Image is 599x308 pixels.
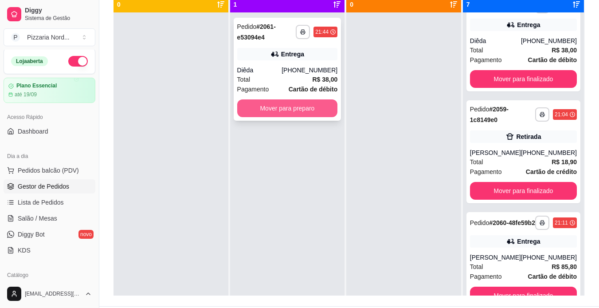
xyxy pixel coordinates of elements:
div: Diêda [470,36,521,45]
a: KDS [4,243,95,257]
div: Pizzaria Nord ... [27,33,70,42]
span: Diggy [25,7,92,15]
span: Pagamento [237,84,269,94]
span: Pagamento [470,167,502,177]
button: Pedidos balcão (PDV) [4,163,95,178]
button: Mover para finalizado [470,182,577,200]
div: 21:11 [555,219,568,226]
button: Mover para finalizado [470,287,577,304]
span: Pedido [470,106,489,113]
span: Pagamento [470,55,502,65]
strong: # 2059-1c8149e0 [470,106,509,123]
a: Dashboard [4,124,95,138]
div: Retirada [516,132,541,141]
div: 21:04 [555,111,568,118]
strong: R$ 38,00 [312,76,337,83]
div: 21:44 [315,28,329,36]
span: Pedido [470,219,489,226]
span: Pagamento [470,272,502,281]
strong: R$ 38,00 [552,47,577,54]
strong: R$ 18,90 [552,158,577,166]
button: [EMAIL_ADDRESS][DOMAIN_NAME] [4,283,95,304]
span: Pedido [237,23,257,30]
a: Lista de Pedidos [4,195,95,209]
article: Plano Essencial [16,83,57,89]
span: Total [470,45,483,55]
div: [PHONE_NUMBER] [282,66,337,75]
div: Catálogo [4,268,95,282]
div: [PHONE_NUMBER] [521,148,577,157]
span: [EMAIL_ADDRESS][DOMAIN_NAME] [25,290,81,297]
a: Diggy Botnovo [4,227,95,241]
strong: # 2061-e53094e4 [237,23,276,41]
span: Sistema de Gestão [25,15,92,22]
a: DiggySistema de Gestão [4,4,95,25]
span: Total [237,75,251,84]
div: Diêda [237,66,282,75]
div: Entrega [281,50,304,59]
strong: Cartão de débito [528,56,577,63]
span: Dashboard [18,127,48,136]
div: Loja aberta [11,56,48,66]
div: Entrega [517,237,540,246]
strong: R$ 85,80 [552,263,577,270]
span: Pedidos balcão (PDV) [18,166,79,175]
span: Gestor de Pedidos [18,182,69,191]
div: Dia a dia [4,149,95,163]
div: Entrega [517,20,540,29]
span: Total [470,262,483,272]
strong: Cartão de débito [528,273,577,280]
div: [PHONE_NUMBER] [521,253,577,262]
div: [PERSON_NAME] [470,148,521,157]
strong: # 2060-48fe59b2 [489,219,535,226]
a: Plano Essencialaté 19/09 [4,78,95,103]
span: Total [470,157,483,167]
button: Select a team [4,28,95,46]
div: [PERSON_NAME] [470,253,521,262]
div: [PHONE_NUMBER] [521,36,577,45]
span: KDS [18,246,31,255]
strong: Cartão de crédito [526,168,577,175]
button: Mover para preparo [237,99,338,117]
span: Lista de Pedidos [18,198,64,207]
button: Alterar Status [68,56,88,67]
span: Salão / Mesas [18,214,57,223]
span: P [11,33,20,42]
button: Mover para finalizado [470,70,577,88]
a: Gestor de Pedidos [4,179,95,193]
article: até 19/09 [15,91,37,98]
div: Acesso Rápido [4,110,95,124]
span: Diggy Bot [18,230,45,239]
a: Salão / Mesas [4,211,95,225]
strong: Cartão de débito [289,86,337,93]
